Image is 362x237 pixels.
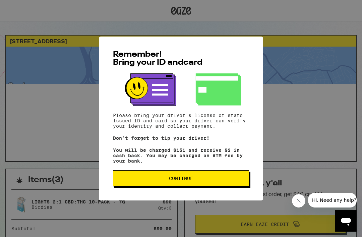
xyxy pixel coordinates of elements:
iframe: Message from company [308,193,357,208]
iframe: Close message [292,194,305,208]
p: You will be charged $151 and receive $2 in cash back. You may be charged an ATM fee by your bank. [113,147,249,164]
p: Don't forget to tip your driver! [113,135,249,141]
button: Continue [113,170,249,186]
iframe: Button to launch messaging window [335,210,357,232]
p: Please bring your driver's license or state issued ID and card so your driver can verify your ide... [113,113,249,129]
span: Continue [169,176,193,181]
span: Remember! Bring your ID and card [113,51,202,67]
